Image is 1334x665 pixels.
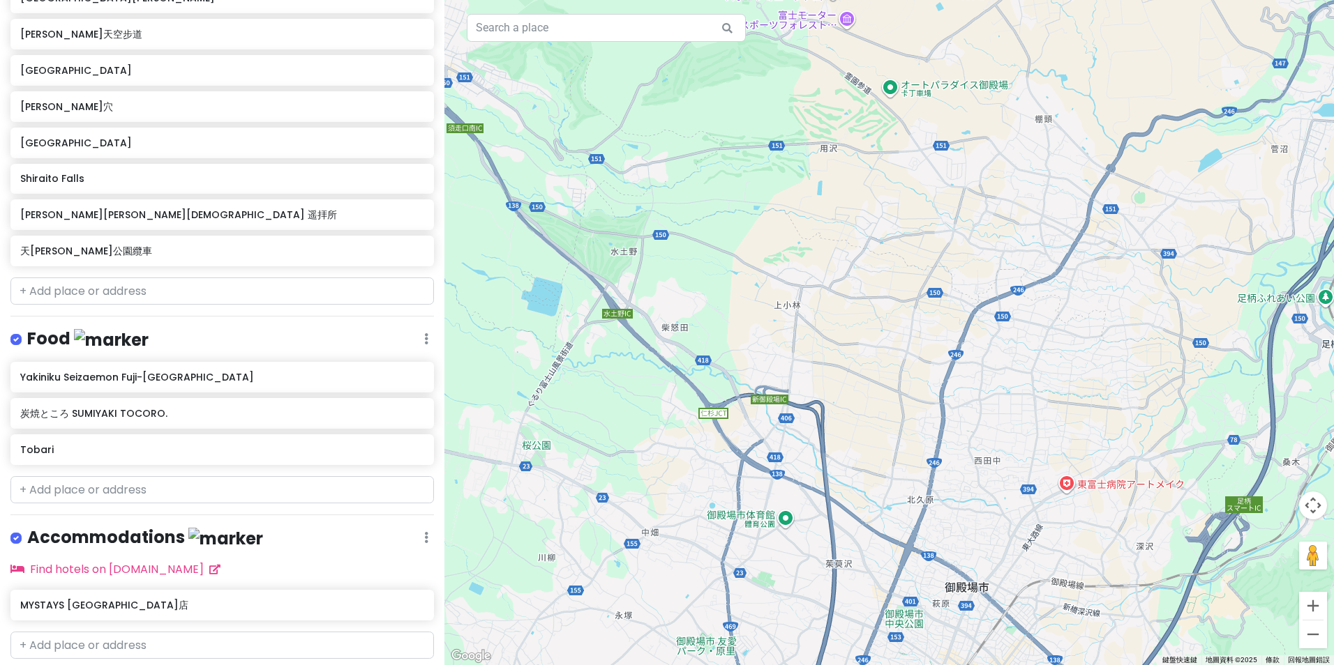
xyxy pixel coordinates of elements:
a: 在 Google 地圖上開啟這個區域 (開啟新視窗) [448,647,494,665]
span: 地圖資料 ©2025 [1206,656,1257,664]
a: 條款 (在新分頁中開啟) [1266,656,1280,664]
h6: [PERSON_NAME][PERSON_NAME][DEMOGRAPHIC_DATA] 遥拝所 [20,208,424,221]
h6: [GEOGRAPHIC_DATA] [20,137,424,149]
h6: [PERSON_NAME]天空步道 [20,28,424,40]
h6: Yakiniku Seizaemon Fuji-[GEOGRAPHIC_DATA] [20,371,424,383]
button: 將衣夾人拖曳到地圖上，就能開啟街景服務 [1299,542,1327,570]
h6: 天[PERSON_NAME]公園纜車 [20,245,424,257]
img: Google [448,647,494,665]
img: marker [188,528,263,549]
input: + Add place or address [10,632,434,659]
img: marker [74,329,149,351]
button: 放大 [1299,592,1327,620]
input: + Add place or address [10,277,434,305]
button: 鍵盤快速鍵 [1162,655,1197,665]
h6: [GEOGRAPHIC_DATA] [20,64,424,77]
h6: Shiraito Falls [20,172,424,185]
button: 縮小 [1299,620,1327,648]
h6: 炭焼ところ SUMIYAKI TOCORO. [20,407,424,420]
h6: [PERSON_NAME]穴 [20,100,424,113]
button: 地圖攝影機控制項 [1299,491,1327,519]
h6: Tobari [20,443,424,456]
h4: Accommodations [27,526,263,549]
a: Find hotels on [DOMAIN_NAME] [10,561,220,577]
h6: MYSTAYS [GEOGRAPHIC_DATA]店 [20,599,424,611]
a: 回報地圖錯誤 [1288,656,1330,664]
input: + Add place or address [10,476,434,504]
input: Search a place [467,14,746,42]
h4: Food [27,328,149,351]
